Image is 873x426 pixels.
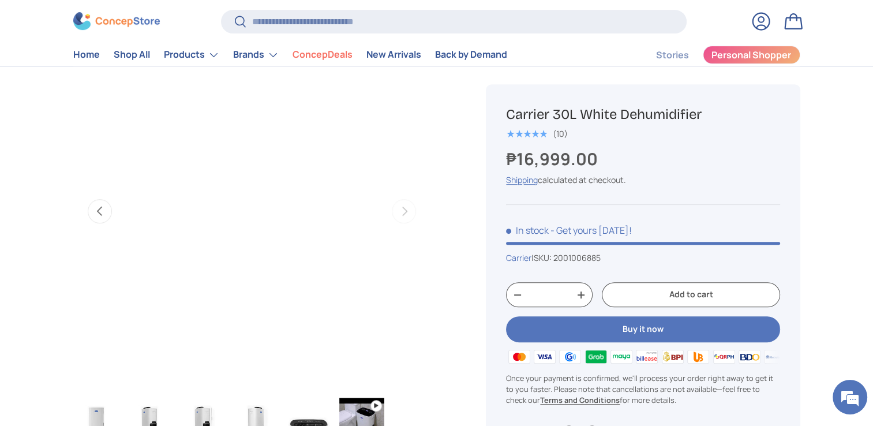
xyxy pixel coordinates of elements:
[506,128,547,140] span: ★★★★★
[506,174,780,186] div: calculated at checkout.
[703,46,800,64] a: Personal Shopper
[67,135,159,252] span: We're online!
[506,129,547,139] div: 5.0 out of 5.0 stars
[189,6,217,33] div: Minimize live chat window
[293,44,353,66] a: ConcepDeals
[506,373,780,406] p: Once your payment is confirmed, we'll process your order right away to get it to you faster. Plea...
[762,348,788,365] img: metrobank
[73,13,160,31] img: ConcepStore
[435,44,507,66] a: Back by Demand
[540,395,620,405] a: Terms and Conditions
[583,348,608,365] img: grabpay
[506,106,780,124] h1: Carrier 30L White Dehumidifier
[506,252,531,263] a: Carrier
[685,348,711,365] img: ubp
[557,348,583,365] img: gcash
[157,43,226,66] summary: Products
[553,252,601,263] span: 2001006885
[531,252,601,263] span: |
[73,44,100,66] a: Home
[634,348,660,365] img: billease
[711,348,736,365] img: qrph
[6,294,220,335] textarea: Type your message and hit 'Enter'
[656,44,689,66] a: Stories
[534,252,552,263] span: SKU:
[553,129,568,138] div: (10)
[506,147,601,170] strong: ₱16,999.00
[550,224,632,237] p: - Get yours [DATE]!
[60,65,194,80] div: Chat with us now
[506,174,538,185] a: Shipping
[506,316,780,342] button: Buy it now
[114,44,150,66] a: Shop All
[73,43,507,66] nav: Primary
[226,43,286,66] summary: Brands
[660,348,685,365] img: bpi
[711,51,791,60] span: Personal Shopper
[737,348,762,365] img: bdo
[602,282,780,307] button: Add to cart
[73,33,430,390] iframe: carrier-30 liter-dehumidifier-youtube-demo-video-concepstore
[366,44,421,66] a: New Arrivals
[628,43,800,66] nav: Secondary
[532,348,557,365] img: visa
[506,224,549,237] span: In stock
[506,348,531,365] img: master
[609,348,634,365] img: maya
[506,126,568,139] a: 5.0 out of 5.0 stars (10)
